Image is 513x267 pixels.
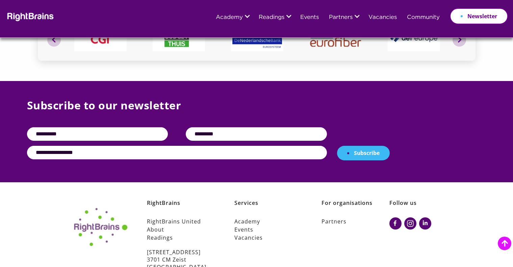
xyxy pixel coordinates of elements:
h6: Services [234,199,302,217]
button: Subscribe [337,146,390,161]
img: Rightbrains [5,11,54,21]
h6: For organisations [322,199,389,217]
a: Readings [147,234,215,242]
a: RightBrains United [147,217,215,225]
a: Readings [259,15,284,21]
button: Previous [47,33,61,47]
h6: RightBrains [147,199,215,217]
a: Academy [216,15,243,21]
a: About [147,225,215,234]
a: Events [234,225,302,234]
a: Community [407,15,440,21]
a: Partners [329,15,353,21]
a: Vacancies [234,234,302,242]
a: Partners [322,217,389,225]
p: Subscribe to our newsletter [27,98,486,127]
a: Newsletter [450,8,508,24]
a: Events [300,15,319,21]
h6: Follow us [389,199,446,217]
button: Next [453,33,466,47]
a: Academy [234,217,302,225]
a: Vacancies [368,15,397,21]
